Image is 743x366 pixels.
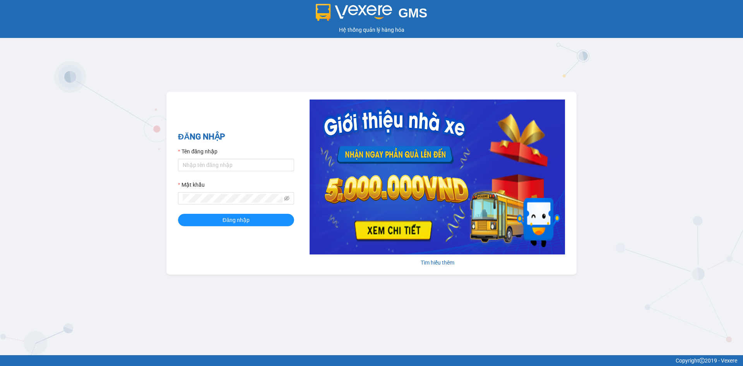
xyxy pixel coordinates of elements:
span: copyright [699,358,705,363]
button: Đăng nhập [178,214,294,226]
img: banner-0 [310,100,565,254]
span: eye-invisible [284,196,289,201]
div: Copyright 2019 - Vexere [6,356,737,365]
img: logo 2 [316,4,392,21]
input: Mật khẩu [183,194,282,203]
span: GMS [398,6,427,20]
div: Tìm hiểu thêm [310,258,565,267]
h2: ĐĂNG NHẬP [178,131,294,143]
div: Hệ thống quản lý hàng hóa [2,26,741,34]
label: Mật khẩu [178,180,205,189]
a: GMS [316,12,428,18]
span: Đăng nhập [223,216,250,224]
label: Tên đăng nhập [178,147,217,156]
input: Tên đăng nhập [178,159,294,171]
